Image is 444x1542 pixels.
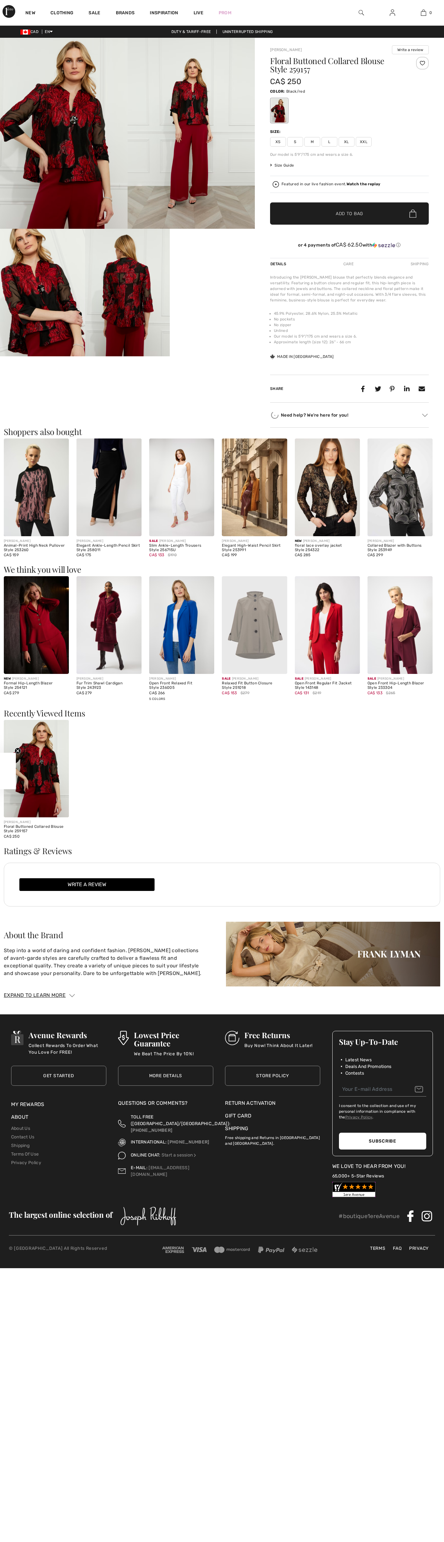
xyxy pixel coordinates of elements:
[76,681,142,690] div: Fur Trim Shawl Cardigan Style 243923
[270,129,282,135] div: Size:
[193,1153,197,1157] img: Online Chat
[131,1139,167,1145] span: INTERNATIONAL:
[406,1245,432,1252] a: Privacy
[11,1066,106,1086] a: Get Started
[332,1173,384,1179] a: 65,000+ 5-Star Reviews
[4,539,69,544] div: [PERSON_NAME]
[225,1099,320,1107] a: Return Activation
[270,77,301,86] span: CA$ 250
[20,30,30,35] img: Canadian Dollar
[222,438,287,536] img: Elegant High-Waist Pencil Skirt Style 253991
[149,553,164,557] span: CA$ 133
[118,1031,129,1045] img: Lowest Price Guarantee
[162,1247,184,1253] img: Amex
[338,258,359,270] div: Care
[69,994,75,997] img: Arrow1.svg
[11,1031,24,1045] img: Avenue Rewards
[295,681,360,690] div: Open Front Regular Fit Jacket Style 143148
[274,328,429,333] li: Unlined
[292,1247,317,1253] img: Sezzle
[368,576,433,674] img: Open Front Hip-Length Blazer Style 233304
[118,1152,126,1159] img: Online Chat
[120,1207,176,1226] img: Joseph Ribkoff
[118,1066,213,1086] a: More Details
[422,414,428,417] img: Arrow2.svg
[270,162,294,168] span: Size Guide
[11,1101,44,1107] a: My Rewards
[244,1031,313,1039] h3: Free Returns
[313,690,321,696] span: $219
[4,576,69,674] a: Formal Hip-Length Blazer Style 254121
[15,748,21,754] button: Close teaser
[408,9,439,16] a: 0
[76,539,142,544] div: [PERSON_NAME]
[134,1051,213,1063] p: We Beat The Price By 10%!
[345,1057,372,1063] span: Latest News
[368,539,433,544] div: [PERSON_NAME]
[345,1070,364,1077] span: Contests
[149,576,214,674] img: Open Front Relaxed Fit Style 236005
[222,539,287,544] div: [PERSON_NAME]
[4,681,69,690] div: Formal Hip-Length Blazer Style 254121
[3,5,15,18] img: 1ère Avenue
[4,438,69,536] a: Animal-Print High Neck Pullover Style 253260
[270,202,429,225] button: Add to Bag
[162,1152,197,1158] a: Start a session
[4,992,440,999] div: Expand to Learn More
[295,677,303,681] span: Sale
[4,691,19,695] span: CA$ 279
[85,229,170,356] img: Floral Buttoned Collared Blouse Style 259157. 4
[368,677,376,681] span: Sale
[409,209,416,218] img: Bag.svg
[222,544,287,552] div: Elegant High-Waist Pencil Skirt Style 253991
[131,1165,189,1177] a: [EMAIL_ADDRESS][DOMAIN_NAME]
[11,1151,39,1157] a: Terms Of Use
[4,677,11,681] span: New
[11,1126,30,1131] a: About Us
[241,690,249,696] span: $279
[368,544,433,552] div: Collared Blazer with Buttons Style 253949
[192,1247,206,1252] img: Visa
[4,947,218,977] p: Step into a world of daring and confident fashion. [PERSON_NAME] collections of avant-garde style...
[149,539,214,544] div: [PERSON_NAME]
[336,210,363,217] span: Add to Bag
[356,137,372,147] span: XXL
[11,1113,106,1124] div: About
[270,410,429,420] div: Need help? We're here for you!
[368,676,433,681] div: [PERSON_NAME]
[76,576,142,674] img: Fur Trim Shawl Cardigan Style 243923
[273,181,279,188] img: Watch the replay
[270,258,288,270] div: Details
[368,553,383,557] span: CA$ 299
[118,1114,126,1134] img: Toll Free (Canada/US)
[274,311,429,316] li: 45.9% Polyester, 28.6% Nylon, 25.5% Metallic
[421,1210,433,1222] img: Instagram
[4,565,440,574] h3: We think you will love
[287,137,303,147] span: S
[149,676,214,681] div: [PERSON_NAME]
[4,931,218,939] div: About the Brand
[270,89,285,94] span: Color:
[4,720,69,818] img: Floral Buttoned Collared Blouse Style 259157
[9,1209,112,1220] span: The largest online selection of
[405,1210,416,1222] img: Facebook
[345,1063,392,1070] span: Deals And Promotions
[222,576,287,674] img: Relaxed Fit Button Closure Style 251018
[225,1031,239,1045] img: Free Returns
[226,922,441,986] img: About the Brand
[134,1031,213,1047] h3: Lowest Price Guarantee
[270,242,429,248] div: or 4 payments of with
[270,48,302,52] a: [PERSON_NAME]
[336,241,362,248] span: CA$ 62.50
[225,1132,320,1146] p: Free shipping and Returns in [GEOGRAPHIC_DATA] and [GEOGRAPHIC_DATA].
[168,1139,209,1145] a: [PHONE_NUMBER]
[222,681,287,690] div: Relaxed Fit Button Closure Style 251018
[295,691,309,695] span: CA$ 131
[76,438,142,536] a: Elegant Ankle-Length Pencil Skirt Style 258011
[11,1160,41,1165] a: Privacy Policy
[421,9,426,16] img: My Bag
[11,1134,35,1140] a: Contact Us
[76,691,92,695] span: CA$ 279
